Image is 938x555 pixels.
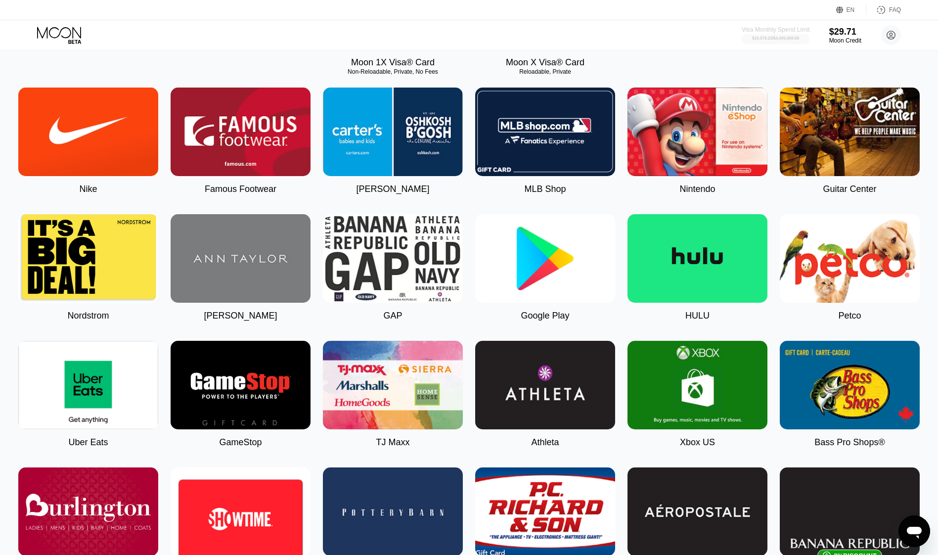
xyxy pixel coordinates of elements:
[889,6,901,13] div: FAQ
[829,27,861,44] div: $29.71Moon Credit
[866,5,901,15] div: FAQ
[475,68,615,75] div: Reloadable, Private
[376,437,409,448] div: TJ Maxx
[680,437,715,448] div: Xbox US
[836,5,866,15] div: EN
[898,515,930,547] iframe: Button to launch messaging window
[205,184,276,194] div: Famous Footwear
[829,27,861,37] div: $29.71
[838,311,861,321] div: Petco
[685,311,710,321] div: HULU
[531,437,559,448] div: Athleta
[219,437,262,448] div: GameStop
[742,26,810,33] div: Visa Monthly Spend Limit
[79,184,97,194] div: Nike
[356,184,429,194] div: [PERSON_NAME]
[67,311,109,321] div: Nordstrom
[204,311,277,321] div: [PERSON_NAME]
[521,311,569,321] div: Google Play
[351,57,435,68] div: Moon 1X Visa® Card
[829,37,861,44] div: Moon Credit
[742,26,809,44] div: Visa Monthly Spend Limit$10,379.23/$4,000,000.00
[323,68,463,75] div: Non-Reloadable, Private, No Fees
[383,311,402,321] div: GAP
[752,37,799,41] div: $10,379.23 / $4,000,000.00
[823,184,876,194] div: Guitar Center
[68,437,108,448] div: Uber Eats
[506,57,584,68] div: Moon X Visa® Card
[679,184,715,194] div: Nintendo
[847,6,855,13] div: EN
[524,184,566,194] div: MLB Shop
[814,437,885,448] div: Bass Pro Shops®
